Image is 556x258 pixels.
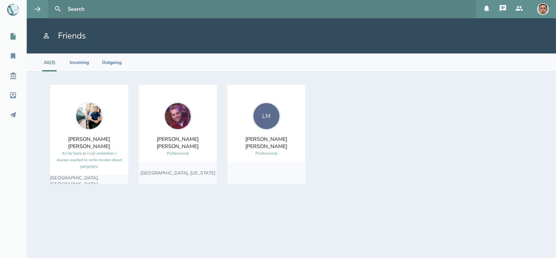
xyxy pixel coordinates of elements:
[50,175,128,187] div: [GEOGRAPHIC_DATA], [GEOGRAPHIC_DATA]
[102,53,121,71] li: Outgoing
[252,102,281,130] div: LM
[55,136,123,150] div: [PERSON_NAME] [PERSON_NAME]
[233,136,300,150] div: [PERSON_NAME] [PERSON_NAME]
[537,3,549,15] img: user_1756948650-crop.jpg
[70,53,89,71] li: Incoming
[55,150,123,170] div: As far back as I can remember, I always wanted to write movies about gangsters.
[144,102,212,157] a: [PERSON_NAME] [PERSON_NAME]Professional
[55,102,123,170] a: [PERSON_NAME] [PERSON_NAME]As far back as I can remember, I always wanted to write movies about g...
[42,53,57,71] li: All (3)
[144,136,212,150] div: [PERSON_NAME] [PERSON_NAME]
[164,102,192,130] img: user_1718118867-crop.jpg
[233,102,300,157] a: LM[PERSON_NAME] [PERSON_NAME]Professional
[167,150,189,157] div: Professional
[75,102,104,130] img: user_1673573717-crop.jpg
[255,150,278,157] div: Professional
[139,162,217,184] div: [GEOGRAPHIC_DATA], [US_STATE]
[42,30,86,42] h1: Friends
